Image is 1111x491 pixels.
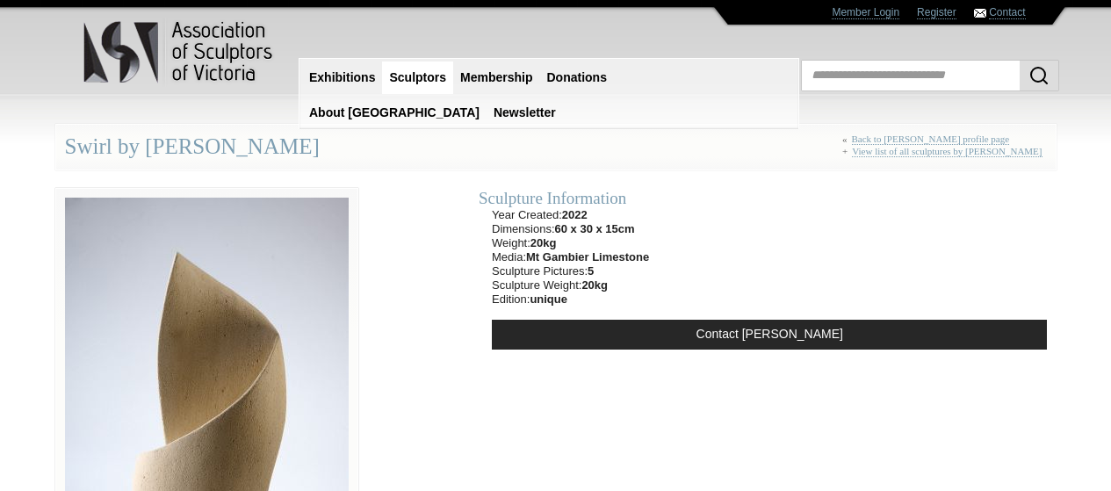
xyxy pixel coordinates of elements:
[530,292,567,306] strong: unique
[302,61,382,94] a: Exhibitions
[492,222,649,236] li: Dimensions:
[852,134,1010,145] a: Back to [PERSON_NAME] profile page
[588,264,594,278] strong: 5
[83,18,276,87] img: logo.png
[1028,65,1050,86] img: Search
[492,278,649,292] li: Sculpture Weight:
[479,188,1060,208] div: Sculpture Information
[832,6,899,19] a: Member Login
[492,236,649,250] li: Weight:
[302,97,487,129] a: About [GEOGRAPHIC_DATA]
[492,208,649,222] li: Year Created:
[487,97,563,129] a: Newsletter
[974,9,986,18] img: Contact ASV
[492,292,649,307] li: Edition:
[540,61,614,94] a: Donations
[581,278,608,292] strong: 20kg
[55,124,1057,170] div: Swirl by [PERSON_NAME]
[562,208,588,221] strong: 2022
[492,320,1047,350] a: Contact [PERSON_NAME]
[492,264,649,278] li: Sculpture Pictures:
[453,61,539,94] a: Membership
[989,6,1025,19] a: Contact
[852,146,1042,157] a: View list of all sculptures by [PERSON_NAME]
[492,250,649,264] li: Media:
[842,134,1047,164] div: « +
[917,6,956,19] a: Register
[555,222,635,235] strong: 60 x 30 x 15cm
[382,61,453,94] a: Sculptors
[526,250,649,264] strong: Mt Gambier Limestone
[530,236,557,249] strong: 20kg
